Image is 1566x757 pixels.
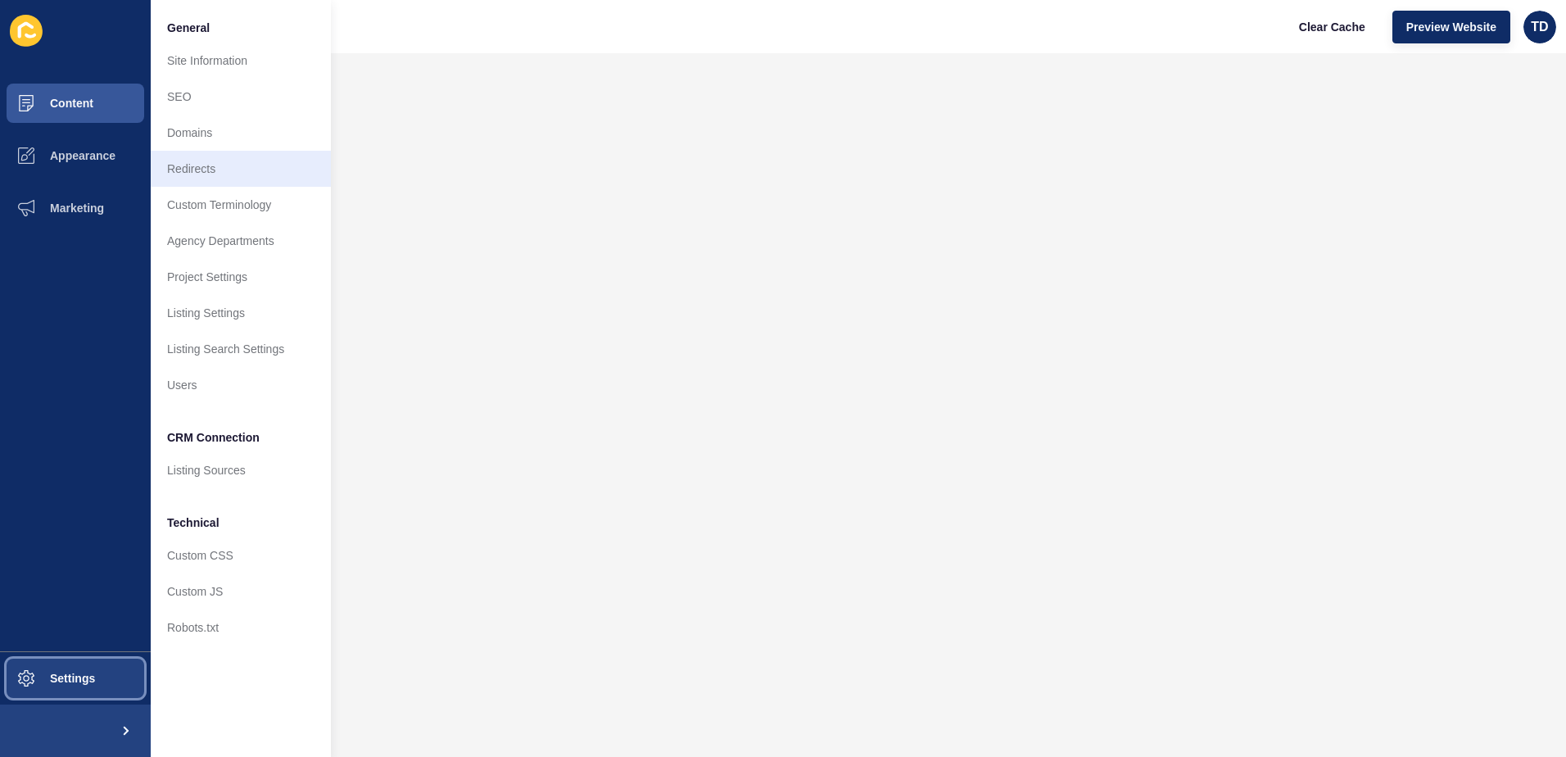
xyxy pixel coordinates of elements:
a: SEO [151,79,331,115]
a: Users [151,367,331,403]
a: Project Settings [151,259,331,295]
a: Site Information [151,43,331,79]
a: Robots.txt [151,610,331,646]
a: Domains [151,115,331,151]
a: Redirects [151,151,331,187]
a: Listing Search Settings [151,331,331,367]
span: Clear Cache [1299,19,1365,35]
button: Preview Website [1392,11,1510,43]
span: CRM Connection [167,429,260,446]
span: Technical [167,514,220,531]
a: Listing Sources [151,452,331,488]
a: Custom JS [151,573,331,610]
span: TD [1531,19,1548,35]
a: Custom CSS [151,537,331,573]
a: Agency Departments [151,223,331,259]
span: General [167,20,210,36]
a: Custom Terminology [151,187,331,223]
a: Listing Settings [151,295,331,331]
span: Preview Website [1406,19,1496,35]
button: Clear Cache [1285,11,1379,43]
